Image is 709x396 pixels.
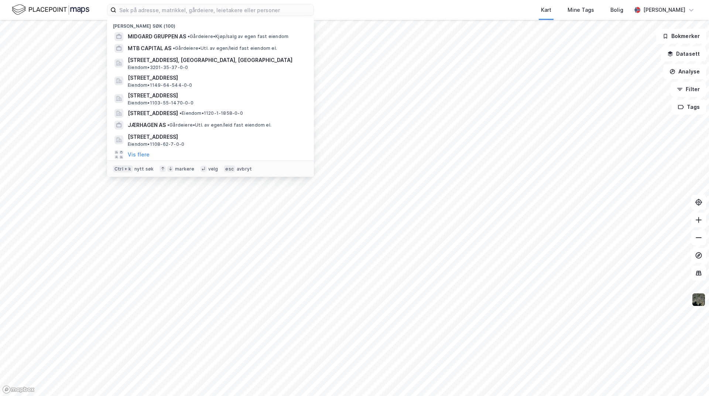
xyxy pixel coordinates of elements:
[167,122,271,128] span: Gårdeiere • Utl. av egen/leid fast eiendom el.
[179,110,243,116] span: Eiendom • 1120-1-1858-0-0
[128,141,184,147] span: Eiendom • 1108-62-7-0-0
[656,29,706,44] button: Bokmerker
[128,91,305,100] span: [STREET_ADDRESS]
[663,64,706,79] button: Analyse
[661,47,706,61] button: Datasett
[128,73,305,82] span: [STREET_ADDRESS]
[128,100,193,106] span: Eiendom • 1103-55-1470-0-0
[134,166,154,172] div: nytt søk
[116,4,314,16] input: Søk på adresse, matrikkel, gårdeiere, leietakere eller personer
[173,45,277,51] span: Gårdeiere • Utl. av egen/leid fast eiendom el.
[541,6,551,14] div: Kart
[672,361,709,396] iframe: Chat Widget
[175,166,194,172] div: markere
[128,132,305,141] span: [STREET_ADDRESS]
[128,56,305,65] span: [STREET_ADDRESS], [GEOGRAPHIC_DATA], [GEOGRAPHIC_DATA]
[173,45,175,51] span: •
[128,150,150,159] button: Vis flere
[12,3,89,16] img: logo.f888ab2527a4732fd821a326f86c7f29.svg
[568,6,594,14] div: Mine Tags
[128,82,192,88] span: Eiendom • 1149-64-544-0-0
[208,166,218,172] div: velg
[692,293,706,307] img: 9k=
[128,32,186,41] span: MIDGARD GRUPPEN AS
[167,122,169,128] span: •
[224,165,235,173] div: esc
[188,34,190,39] span: •
[237,166,252,172] div: avbryt
[179,110,182,116] span: •
[113,165,133,173] div: Ctrl + k
[671,82,706,97] button: Filter
[643,6,685,14] div: [PERSON_NAME]
[128,109,178,118] span: [STREET_ADDRESS]
[128,121,166,130] span: JÆRHAGEN AS
[672,361,709,396] div: Kontrollprogram for chat
[672,100,706,114] button: Tags
[188,34,288,39] span: Gårdeiere • Kjøp/salg av egen fast eiendom
[128,65,188,70] span: Eiendom • 3201-35-37-0-0
[128,44,171,53] span: MTB CAPITAL AS
[107,17,314,31] div: [PERSON_NAME] søk (100)
[610,6,623,14] div: Bolig
[2,385,35,394] a: Mapbox homepage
